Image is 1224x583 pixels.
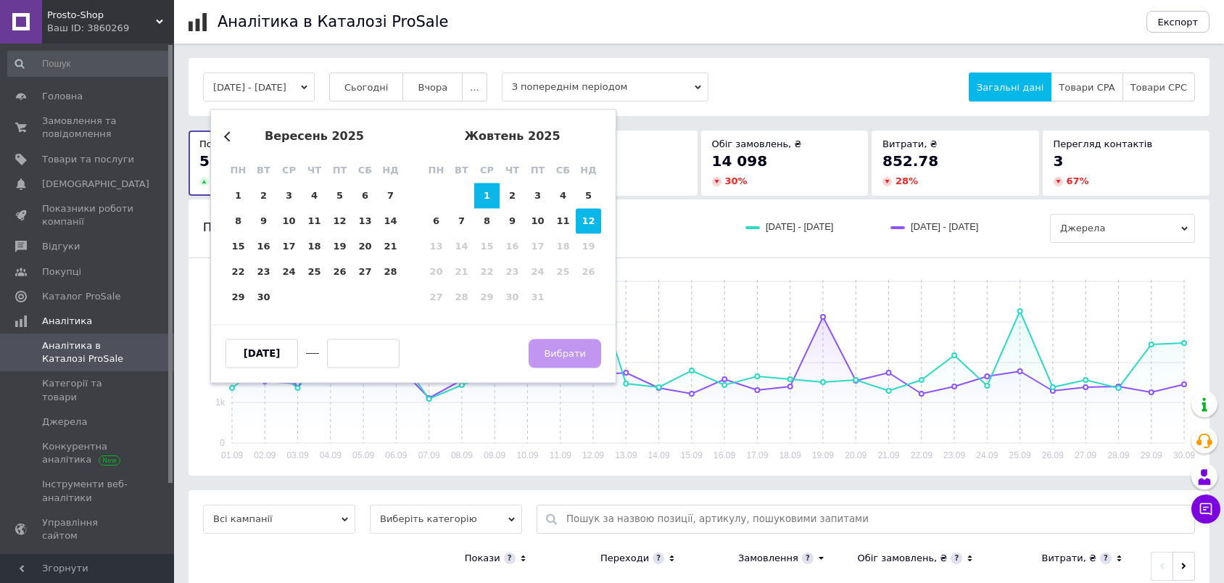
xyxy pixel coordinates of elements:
[352,450,374,460] text: 05.09
[525,183,550,209] div: Choose п’ятниця, 3-є жовтня 2025 р.
[226,260,251,285] div: Choose понеділок, 22-е вересня 2025 р.
[1158,17,1199,28] span: Експорт
[1042,450,1064,460] text: 26.09
[42,315,92,328] span: Аналітика
[226,234,251,260] div: Choose понеділок, 15-е вересня 2025 р.
[226,209,251,234] div: Choose понеділок, 8-е вересня 2025 р.
[302,183,327,209] div: Choose четвер, 4-е вересня 2025 р.
[449,260,474,285] div: Not available вівторок, 21-е жовтня 2025 р.
[352,158,378,183] div: сб
[42,265,81,278] span: Покупці
[42,115,134,141] span: Замовлення та повідомлення
[251,285,276,310] div: Choose вівторок, 30-е вересня 2025 р.
[1041,552,1096,565] div: Витрати, ₴
[576,158,601,183] div: нд
[276,260,302,285] div: Choose середа, 24-е вересня 2025 р.
[302,234,327,260] div: Choose четвер, 18-е вересня 2025 р.
[42,202,134,228] span: Показники роботи компанії
[969,73,1051,102] button: Загальні дані
[1050,214,1195,243] span: Джерела
[576,234,601,260] div: Not available неділя, 19-е жовтня 2025 р.
[276,158,302,183] div: ср
[215,397,226,408] text: 1k
[1054,152,1064,170] span: 3
[251,260,276,285] div: Choose вівторок, 23-є вересня 2025 р.
[550,158,576,183] div: сб
[615,450,637,460] text: 13.09
[385,450,407,460] text: 06.09
[725,175,748,186] span: 30 %
[47,9,156,22] span: Prosto-Shop
[42,290,120,303] span: Каталог ProSale
[378,260,403,285] div: Choose неділя, 28-е вересня 2025 р.
[500,158,525,183] div: чт
[451,450,473,460] text: 08.09
[1141,450,1162,460] text: 29.09
[500,285,525,310] div: Not available четвер, 30-е жовтня 2025 р.
[878,450,900,460] text: 21.09
[344,82,389,93] span: Сьогодні
[812,450,834,460] text: 19.09
[418,450,440,460] text: 07.09
[1122,73,1195,102] button: Товари CPC
[276,183,302,209] div: Choose середа, 3-є вересня 2025 р.
[251,183,276,209] div: Choose вівторок, 2-е вересня 2025 р.
[449,234,474,260] div: Not available вівторок, 14-е жовтня 2025 р.
[302,158,327,183] div: чт
[352,260,378,285] div: Choose субота, 27-е вересня 2025 р.
[423,285,449,310] div: Not available понеділок, 27-е жовтня 2025 р.
[550,209,576,234] div: Choose субота, 11-е жовтня 2025 р.
[1067,175,1089,186] span: 67 %
[550,260,576,285] div: Not available субота, 25-е жовтня 2025 р.
[226,285,251,310] div: Choose понеділок, 29-е вересня 2025 р.
[220,438,225,448] text: 0
[302,260,327,285] div: Choose четвер, 25-е вересня 2025 р.
[1191,495,1220,524] button: Чат з покупцем
[352,209,378,234] div: Choose субота, 13-е вересня 2025 р.
[449,209,474,234] div: Choose вівторок, 7-е жовтня 2025 р.
[1059,82,1115,93] span: Товари CPA
[42,153,134,166] span: Товари та послуги
[276,209,302,234] div: Choose середа, 10-е вересня 2025 р.
[226,158,251,183] div: пн
[582,450,604,460] text: 12.09
[712,138,802,149] span: Обіг замовлень, ₴
[199,138,235,149] span: Покази
[484,450,505,460] text: 09.09
[226,183,403,310] div: month 2025-09
[42,178,149,191] span: [DEMOGRAPHIC_DATA]
[203,73,315,102] button: [DATE] - [DATE]
[857,552,947,565] div: Обіг замовлень, ₴
[42,440,134,466] span: Конкурентна аналітика
[423,158,449,183] div: пн
[42,478,134,504] span: Інструменти веб-аналітики
[1054,138,1153,149] span: Перегляд контактів
[378,183,403,209] div: Choose неділя, 7-е вересня 2025 р.
[738,552,798,565] div: Замовлення
[474,234,500,260] div: Not available середа, 15-е жовтня 2025 р.
[600,552,649,565] div: Переходи
[896,175,918,186] span: 28 %
[218,13,448,30] h1: Аналітика в Каталозі ProSale
[7,51,170,77] input: Пошук
[352,234,378,260] div: Choose субота, 20-е вересня 2025 р.
[566,505,1187,533] input: Пошук за назвою позиції, артикулу, пошуковими запитами
[203,505,355,534] span: Всі кампанії
[882,138,938,149] span: Витрати, ₴
[474,209,500,234] div: Choose середа, 8-е жовтня 2025 р.
[576,209,601,234] div: Choose неділя, 12-е жовтня 2025 р.
[327,209,352,234] div: Choose п’ятниця, 12-е вересня 2025 р.
[576,260,601,285] div: Not available неділя, 26-е жовтня 2025 р.
[418,82,447,93] span: Вчора
[474,158,500,183] div: ср
[302,209,327,234] div: Choose четвер, 11-е вересня 2025 р.
[42,90,83,103] span: Головна
[911,450,933,460] text: 22.09
[465,552,500,565] div: Покази
[327,158,352,183] div: пт
[1107,450,1129,460] text: 28.09
[474,285,500,310] div: Not available середа, 29-е жовтня 2025 р.
[525,209,550,234] div: Choose п’ятниця, 10-е жовтня 2025 р.
[224,131,234,141] button: Previous Month
[977,82,1043,93] span: Загальні дані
